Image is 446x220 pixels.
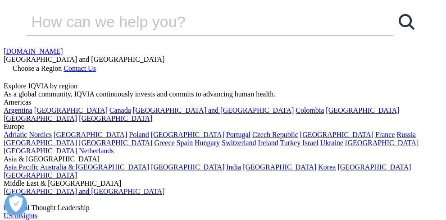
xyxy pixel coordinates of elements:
a: [GEOGRAPHIC_DATA] [243,163,316,171]
input: Search [26,8,368,35]
a: [GEOGRAPHIC_DATA] [79,115,152,122]
a: Colombia [296,106,324,114]
a: Switzerland [222,139,256,147]
a: Canada [109,106,131,114]
a: [GEOGRAPHIC_DATA] [34,106,108,114]
a: Russia [397,131,416,138]
a: Korea [318,163,336,171]
div: As a global community, IQVIA continuously invests and commits to advancing human health. [4,90,442,98]
svg: Search [399,14,414,30]
a: Ireland [258,139,278,147]
a: Spain [177,139,193,147]
a: [GEOGRAPHIC_DATA] [79,139,152,147]
a: [GEOGRAPHIC_DATA] [4,147,77,155]
a: Australia & [GEOGRAPHIC_DATA] [40,163,149,171]
a: [DOMAIN_NAME] [4,47,63,55]
a: [GEOGRAPHIC_DATA] [300,131,373,138]
a: [GEOGRAPHIC_DATA] [337,163,411,171]
a: [GEOGRAPHIC_DATA] and [GEOGRAPHIC_DATA] [4,188,164,195]
a: Greece [154,139,174,147]
a: Hungary [195,139,220,147]
a: India [226,163,241,171]
div: Europe [4,123,442,131]
div: Asia & [GEOGRAPHIC_DATA] [4,155,442,163]
a: [GEOGRAPHIC_DATA] [151,131,224,138]
div: Explore IQVIA by region [4,82,442,90]
a: [GEOGRAPHIC_DATA] [4,139,77,147]
a: France [375,131,395,138]
a: [GEOGRAPHIC_DATA] [345,139,419,147]
a: [GEOGRAPHIC_DATA] [54,131,127,138]
a: [GEOGRAPHIC_DATA] and [GEOGRAPHIC_DATA] [133,106,294,114]
a: Adriatic [4,131,27,138]
div: Americas [4,98,442,106]
a: Argentina [4,106,32,114]
a: Ukraine [320,139,344,147]
a: Turkey [280,139,301,147]
a: Asia Pacific [4,163,39,171]
a: Poland [129,131,149,138]
a: Nordics [29,131,52,138]
a: [GEOGRAPHIC_DATA] [4,171,77,179]
a: Netherlands [79,147,114,155]
div: [GEOGRAPHIC_DATA] and [GEOGRAPHIC_DATA] [4,55,442,64]
a: US Insights [4,212,37,220]
a: [GEOGRAPHIC_DATA] [151,163,224,171]
a: [GEOGRAPHIC_DATA] [4,115,77,122]
a: Search [393,8,420,35]
a: [GEOGRAPHIC_DATA] [326,106,399,114]
a: Portugal [226,131,250,138]
div: Regional Thought Leadership [4,204,442,212]
button: Ouvrir le centre de préférences [5,193,27,215]
a: Contact Us [64,64,96,72]
a: Czech Republic [252,131,298,138]
span: Choose a Region [13,64,62,72]
div: Middle East & [GEOGRAPHIC_DATA] [4,179,442,188]
a: Israel [302,139,319,147]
